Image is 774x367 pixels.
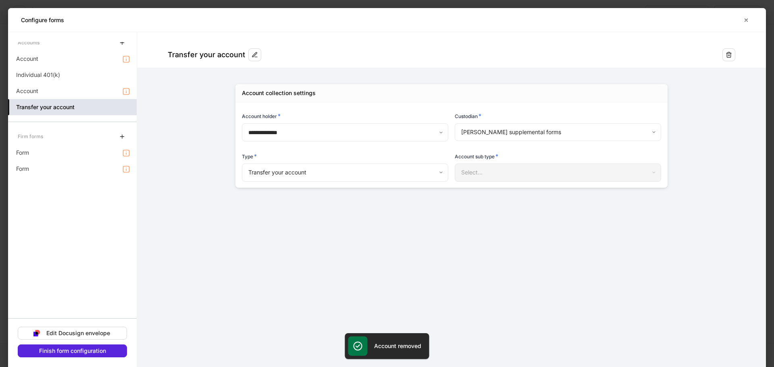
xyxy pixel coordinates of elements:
[8,161,137,177] a: Form
[242,152,257,160] h6: Type
[39,348,106,354] div: Finish form configuration
[242,89,316,97] div: Account collection settings
[16,87,38,95] p: Account
[21,16,64,24] h5: Configure forms
[455,164,661,181] div: Select...
[455,112,481,120] h6: Custodian
[455,123,661,141] div: [PERSON_NAME] supplemental forms
[18,35,40,50] div: Accounts
[8,51,137,67] a: Account
[16,71,60,79] p: Individual 401(k)
[8,67,137,83] a: Individual 401(k)
[18,129,43,143] div: Firm forms
[8,83,137,99] a: Account
[168,50,245,60] div: Transfer your account
[242,112,281,120] h6: Account holder
[46,330,110,336] div: Edit Docusign envelope
[16,103,75,111] h5: Transfer your account
[242,164,448,181] div: Transfer your account
[374,342,421,350] h5: Account removed
[18,344,127,357] button: Finish form configuration
[8,145,137,161] a: Form
[18,327,127,340] button: Edit Docusign envelope
[8,99,137,115] a: Transfer your account
[16,149,29,157] p: Form
[16,55,38,63] p: Account
[455,152,498,160] h6: Account sub type
[16,165,29,173] p: Form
